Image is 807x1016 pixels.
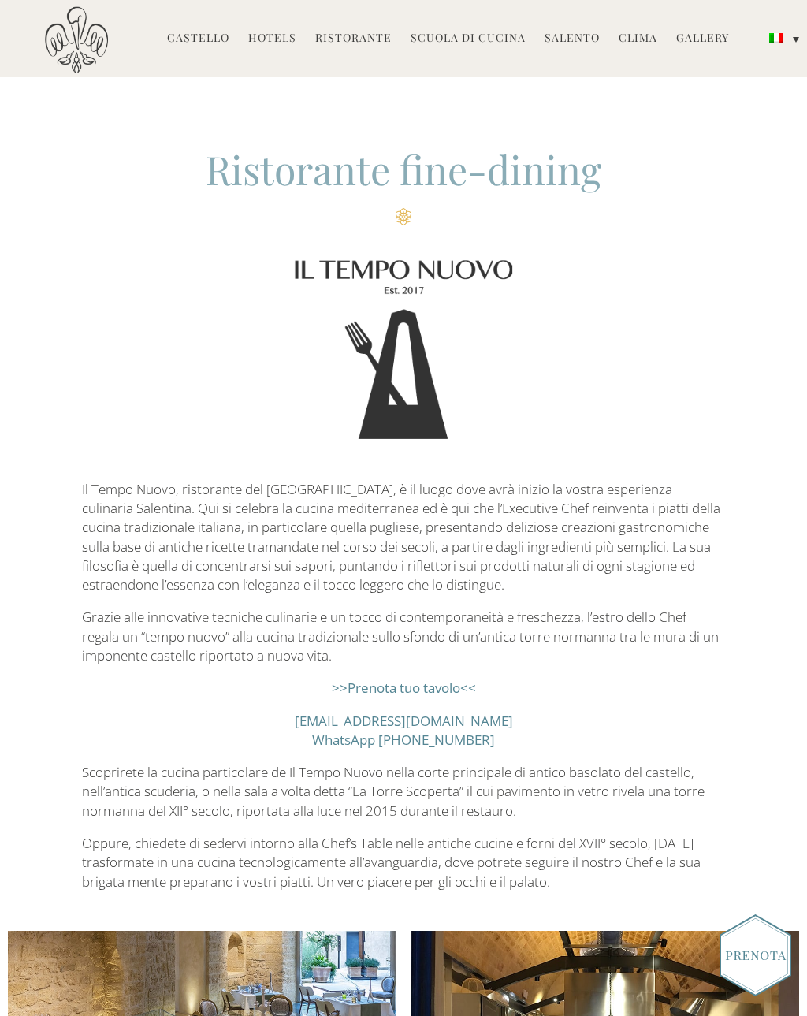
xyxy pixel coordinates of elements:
a: Castello [167,30,229,48]
p: Il Tempo Nuovo, ristorante del [GEOGRAPHIC_DATA], è il luogo dove avrà inizio la vostra esperienz... [82,480,726,595]
a: Ristorante [315,30,392,48]
p: Grazie alle innovative tecniche culinarie e un tocco di contemporaneità e freschezza, l’estro del... [82,608,726,665]
a: Gallery [676,30,729,48]
p: Oppure, chiedete di sedervi intorno alla Chef’s Table nelle antiche cucine e forni del XVII° seco... [82,834,726,891]
h2: Ristorante fine-dining [82,143,726,225]
img: Book_Button_Italian.png [720,914,791,996]
img: Logo of Il Tempo Nuovo Restaurant at Castello di Ugento, Puglia [82,239,726,462]
a: Scuola di Cucina [411,30,526,48]
a: Hotels [248,30,296,48]
a: Clima [619,30,657,48]
a: >>Prenota tuo tavolo<< [332,679,476,697]
a: [EMAIL_ADDRESS][DOMAIN_NAME] [295,712,513,730]
img: Castello di Ugento [45,6,108,73]
p: Scoprirete la cucina particolare de Il Tempo Nuovo nella corte principale di antico basolato del ... [82,763,726,821]
img: Italiano [769,33,783,43]
a: WhatsApp [PHONE_NUMBER] [312,731,495,749]
a: Salento [545,30,600,48]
